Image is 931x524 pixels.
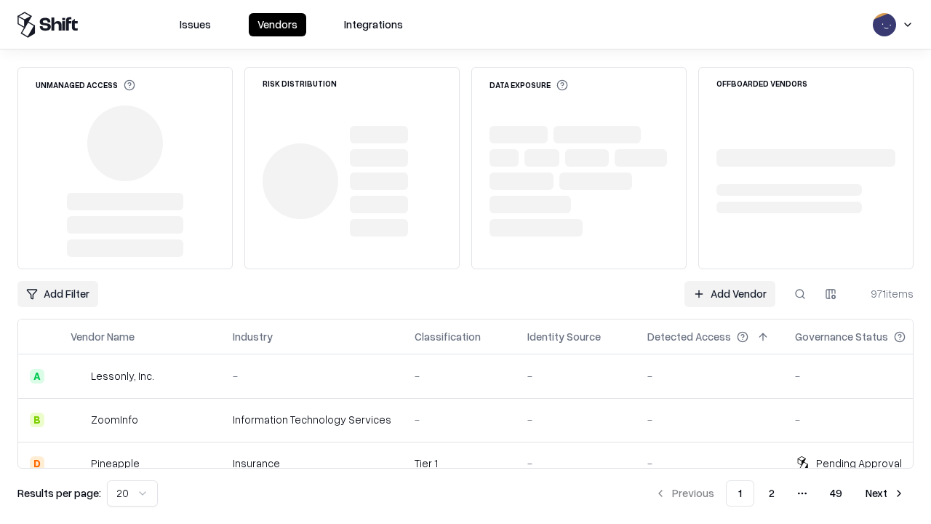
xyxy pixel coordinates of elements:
div: B [30,413,44,427]
div: - [233,368,391,384]
nav: pagination [646,480,914,507]
div: Risk Distribution [263,79,337,87]
button: Add Filter [17,281,98,307]
div: - [647,368,772,384]
div: Governance Status [795,329,888,344]
button: Issues [171,13,220,36]
div: Detected Access [647,329,731,344]
button: 49 [818,480,854,507]
div: - [647,412,772,427]
div: 971 items [855,286,914,301]
div: Tier 1 [415,456,504,471]
div: Industry [233,329,273,344]
div: Unmanaged Access [36,79,135,91]
div: - [647,456,772,471]
div: A [30,369,44,384]
div: - [415,368,504,384]
div: - [527,456,624,471]
div: Vendor Name [71,329,135,344]
div: - [527,412,624,427]
div: Classification [415,329,481,344]
a: Add Vendor [684,281,775,307]
div: Information Technology Services [233,412,391,427]
div: - [795,412,929,427]
img: Lessonly, Inc. [71,369,85,384]
img: Pineapple [71,456,85,471]
div: Pending Approval [816,456,902,471]
div: Lessonly, Inc. [91,368,154,384]
div: Insurance [233,456,391,471]
button: Vendors [249,13,306,36]
button: Next [857,480,914,507]
div: Identity Source [527,329,601,344]
img: ZoomInfo [71,413,85,427]
p: Results per page: [17,485,101,501]
div: Offboarded Vendors [716,79,807,87]
div: D [30,456,44,471]
div: Data Exposure [490,79,568,91]
div: - [795,368,929,384]
button: 1 [726,480,754,507]
div: ZoomInfo [91,412,138,427]
div: - [527,368,624,384]
div: - [415,412,504,427]
div: Pineapple [91,456,140,471]
button: Integrations [335,13,412,36]
button: 2 [757,480,786,507]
